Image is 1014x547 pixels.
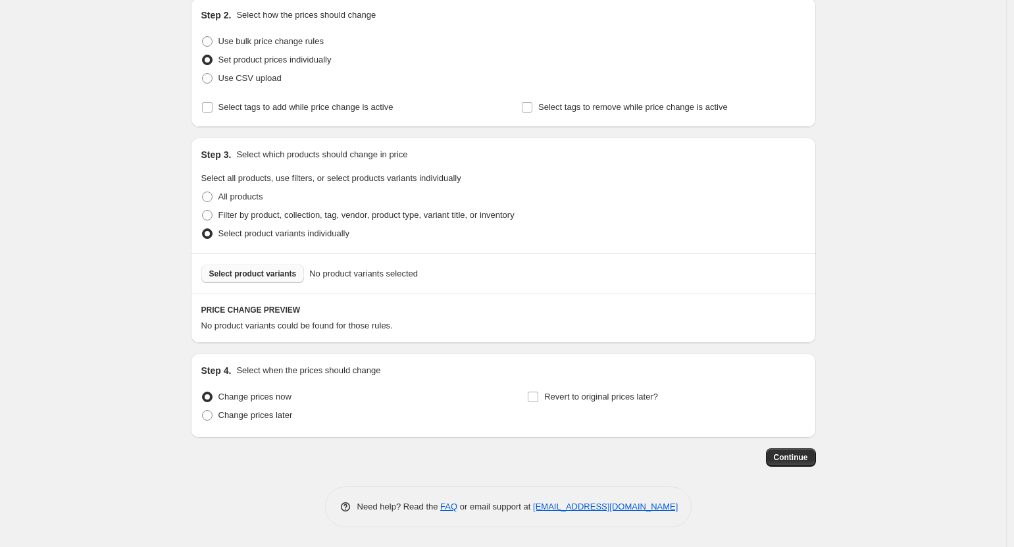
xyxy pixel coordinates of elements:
p: Select which products should change in price [236,148,407,161]
a: FAQ [440,502,457,511]
span: All products [218,192,263,201]
span: Select tags to remove while price change is active [538,102,728,112]
span: Select product variants [209,269,297,279]
span: Select all products, use filters, or select products variants individually [201,173,461,183]
h2: Step 3. [201,148,232,161]
p: Select when the prices should change [236,364,380,377]
span: Use CSV upload [218,73,282,83]
span: Change prices later [218,410,293,420]
h2: Step 4. [201,364,232,377]
span: Revert to original prices later? [544,392,658,402]
span: Select product variants individually [218,228,349,238]
span: or email support at [457,502,533,511]
p: Select how the prices should change [236,9,376,22]
span: No product variants could be found for those rules. [201,321,393,330]
span: Use bulk price change rules [218,36,324,46]
span: Select tags to add while price change is active [218,102,393,112]
span: Filter by product, collection, tag, vendor, product type, variant title, or inventory [218,210,515,220]
span: No product variants selected [309,267,418,280]
span: Set product prices individually [218,55,332,65]
h2: Step 2. [201,9,232,22]
h6: PRICE CHANGE PREVIEW [201,305,805,315]
span: Change prices now [218,392,292,402]
button: Continue [766,448,816,467]
a: [EMAIL_ADDRESS][DOMAIN_NAME] [533,502,678,511]
span: Continue [774,452,808,463]
button: Select product variants [201,265,305,283]
span: Need help? Read the [357,502,441,511]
